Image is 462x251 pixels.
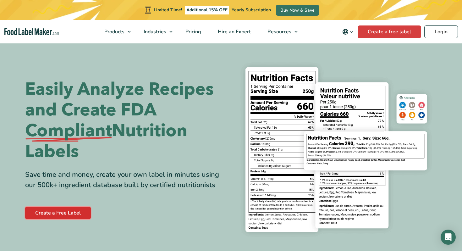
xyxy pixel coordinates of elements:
[441,230,456,245] div: Open Intercom Messenger
[424,25,458,38] a: Login
[259,20,301,43] a: Resources
[25,170,226,190] div: Save time and money, create your own label in minutes using our 500k+ ingredient database built b...
[232,7,271,13] span: Yearly Subscription
[266,28,292,35] span: Resources
[142,28,167,35] span: Industries
[4,28,59,36] a: Food Label Maker homepage
[25,207,91,219] a: Create a Free Label
[338,25,358,38] button: Change language
[358,25,421,38] a: Create a free label
[276,5,319,16] a: Buy Now & Save
[135,20,176,43] a: Industries
[154,7,182,13] span: Limited Time!
[102,28,125,35] span: Products
[25,79,226,162] h1: Easily Analyze Recipes and Create FDA Nutrition Labels
[96,20,134,43] a: Products
[210,20,258,43] a: Hire an Expert
[25,120,112,141] span: Compliant
[177,20,208,43] a: Pricing
[216,28,251,35] span: Hire an Expert
[184,28,202,35] span: Pricing
[185,6,229,14] span: Additional 15% OFF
